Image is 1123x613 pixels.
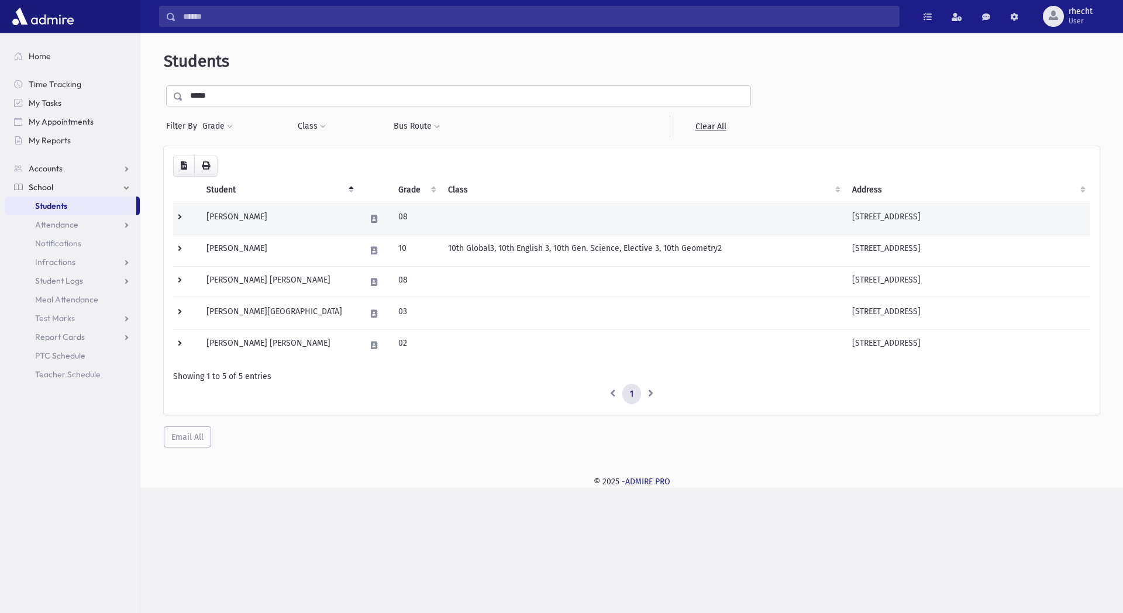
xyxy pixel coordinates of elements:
[5,253,140,271] a: Infractions
[35,332,85,342] span: Report Cards
[5,178,140,197] a: School
[173,156,195,177] button: CSV
[5,215,140,234] a: Attendance
[35,275,83,286] span: Student Logs
[164,426,211,447] button: Email All
[5,131,140,150] a: My Reports
[5,197,136,215] a: Students
[35,238,81,249] span: Notifications
[670,116,751,137] a: Clear All
[5,75,140,94] a: Time Tracking
[29,135,71,146] span: My Reports
[5,47,140,66] a: Home
[5,112,140,131] a: My Appointments
[173,370,1090,383] div: Showing 1 to 5 of 5 entries
[199,298,359,329] td: [PERSON_NAME][GEOGRAPHIC_DATA]
[5,159,140,178] a: Accounts
[199,177,359,204] th: Student: activate to sort column descending
[35,257,75,267] span: Infractions
[391,298,441,329] td: 03
[202,116,233,137] button: Grade
[199,266,359,298] td: [PERSON_NAME] [PERSON_NAME]
[441,177,845,204] th: Class: activate to sort column ascending
[199,329,359,361] td: [PERSON_NAME] [PERSON_NAME]
[29,51,51,61] span: Home
[845,266,1090,298] td: [STREET_ADDRESS]
[199,235,359,266] td: [PERSON_NAME]
[393,116,440,137] button: Bus Route
[845,298,1090,329] td: [STREET_ADDRESS]
[391,235,441,266] td: 10
[845,235,1090,266] td: [STREET_ADDRESS]
[5,346,140,365] a: PTC Schedule
[159,476,1104,488] div: © 2025 -
[166,120,202,132] span: Filter By
[29,116,94,127] span: My Appointments
[5,290,140,309] a: Meal Attendance
[391,177,441,204] th: Grade: activate to sort column ascending
[29,182,53,192] span: School
[297,116,326,137] button: Class
[35,350,85,361] span: PTC Schedule
[35,369,101,380] span: Teacher Schedule
[5,365,140,384] a: Teacher Schedule
[391,329,441,361] td: 02
[35,313,75,323] span: Test Marks
[35,201,67,211] span: Students
[391,266,441,298] td: 08
[5,94,140,112] a: My Tasks
[625,477,670,487] a: ADMIRE PRO
[845,329,1090,361] td: [STREET_ADDRESS]
[35,219,78,230] span: Attendance
[35,294,98,305] span: Meal Attendance
[164,51,229,71] span: Students
[622,384,641,405] a: 1
[194,156,218,177] button: Print
[5,328,140,346] a: Report Cards
[9,5,77,28] img: AdmirePro
[5,309,140,328] a: Test Marks
[5,234,140,253] a: Notifications
[845,203,1090,235] td: [STREET_ADDRESS]
[5,271,140,290] a: Student Logs
[29,98,61,108] span: My Tasks
[391,203,441,235] td: 08
[176,6,899,27] input: Search
[1069,16,1093,26] span: User
[1069,7,1093,16] span: rhecht
[845,177,1090,204] th: Address: activate to sort column ascending
[441,235,845,266] td: 10th Global3, 10th English 3, 10th Gen. Science, Elective 3, 10th Geometry2
[29,79,81,89] span: Time Tracking
[29,163,63,174] span: Accounts
[199,203,359,235] td: [PERSON_NAME]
